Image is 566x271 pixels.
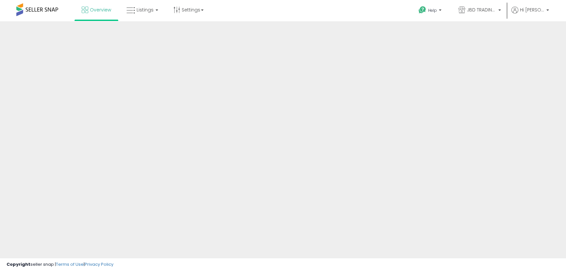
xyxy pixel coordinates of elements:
[7,262,113,268] div: seller snap | |
[428,8,437,13] span: Help
[413,1,448,21] a: Help
[520,7,544,13] span: Hi [PERSON_NAME]
[137,7,154,13] span: Listings
[85,261,113,267] a: Privacy Policy
[90,7,111,13] span: Overview
[511,7,549,21] a: Hi [PERSON_NAME]
[418,6,426,14] i: Get Help
[7,261,30,267] strong: Copyright
[56,261,84,267] a: Terms of Use
[467,7,496,13] span: JBD TRADING INC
